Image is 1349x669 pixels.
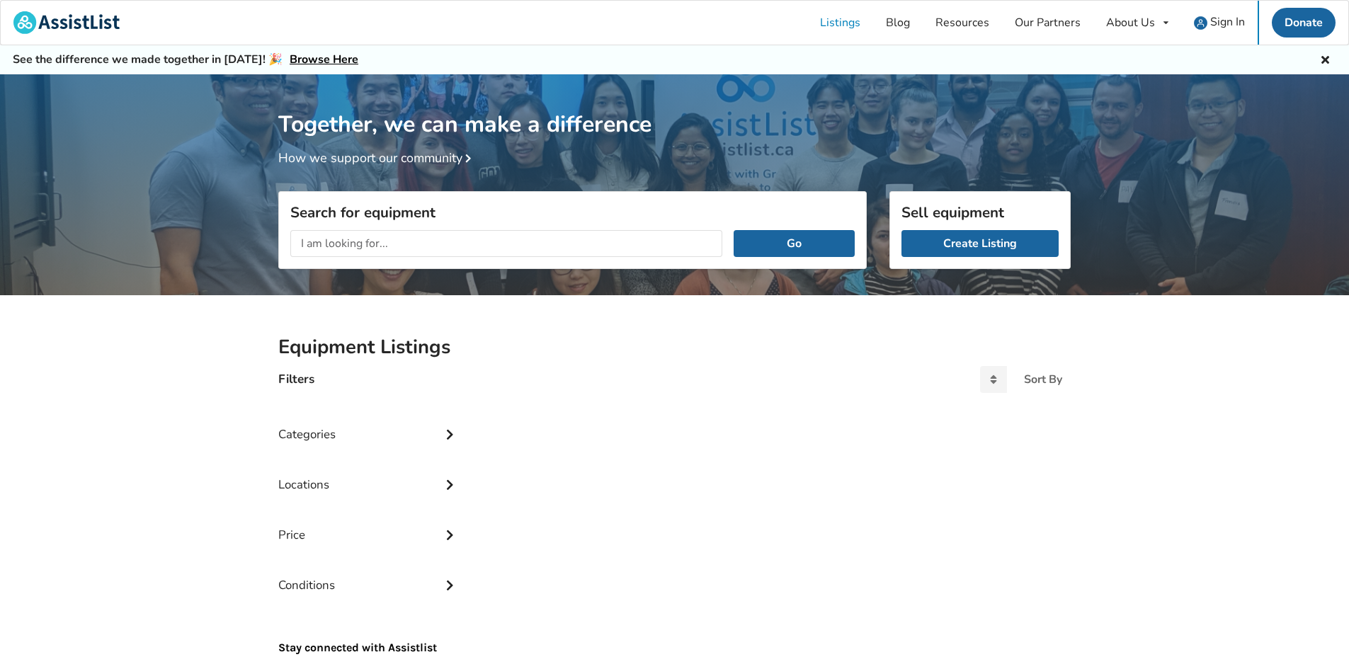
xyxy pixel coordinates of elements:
[734,230,855,257] button: Go
[1181,1,1258,45] a: user icon Sign In
[1210,14,1245,30] span: Sign In
[278,499,460,549] div: Price
[901,203,1059,222] h3: Sell equipment
[901,230,1059,257] a: Create Listing
[290,52,358,67] a: Browse Here
[13,11,120,34] img: assistlist-logo
[278,371,314,387] h4: Filters
[278,74,1071,139] h1: Together, we can make a difference
[278,149,477,166] a: How we support our community
[1272,8,1336,38] a: Donate
[923,1,1002,45] a: Resources
[13,52,358,67] h5: See the difference we made together in [DATE]! 🎉
[290,230,722,257] input: I am looking for...
[278,399,460,449] div: Categories
[1106,17,1155,28] div: About Us
[807,1,873,45] a: Listings
[1194,16,1207,30] img: user icon
[278,549,460,600] div: Conditions
[873,1,923,45] a: Blog
[1024,374,1062,385] div: Sort By
[1002,1,1093,45] a: Our Partners
[278,449,460,499] div: Locations
[278,600,460,656] p: Stay connected with Assistlist
[290,203,855,222] h3: Search for equipment
[278,335,1071,360] h2: Equipment Listings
